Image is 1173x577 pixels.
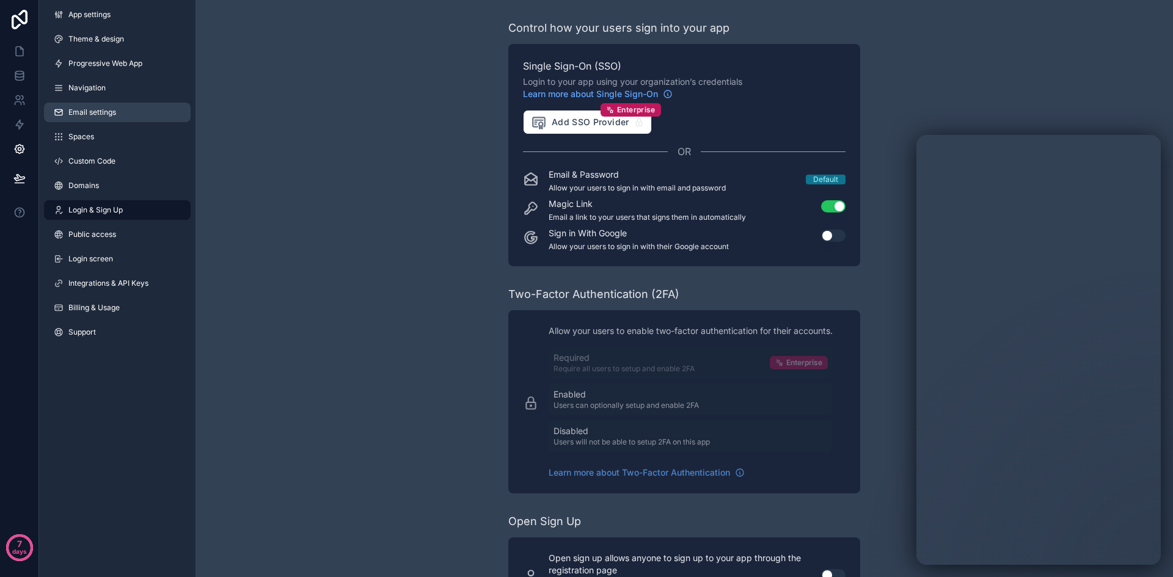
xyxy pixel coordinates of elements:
div: Control how your users sign into your app [508,20,729,37]
span: Email settings [68,107,116,117]
p: Enabled [554,388,699,401]
p: days [12,543,27,560]
span: Progressive Web App [68,59,142,68]
p: Magic Link [549,198,746,210]
p: Require all users to setup and enable 2FA [554,364,695,374]
p: Allow your users to enable two-factor authentication for their accounts. [549,325,833,337]
button: Add SSO ProviderEnterprise [523,110,652,134]
a: Integrations & API Keys [44,274,191,293]
p: Email a link to your users that signs them in automatically [549,212,746,222]
span: Add SSO Provider [531,114,629,130]
div: Open Sign Up [508,513,581,530]
p: Sign in With Google [549,227,729,239]
span: Login screen [68,254,113,264]
a: Public access [44,225,191,244]
span: Single Sign-On (SSO) [523,59,846,73]
p: Open sign up allows anyone to sign up to your app through the registration page [549,552,806,576]
span: Integrations & API Keys [68,278,148,288]
a: Learn more about Single Sign-On [523,88,673,100]
span: Support [68,327,96,337]
div: Two-Factor Authentication (2FA) [508,286,679,303]
p: Users can optionally setup and enable 2FA [554,401,699,410]
span: Login to your app using your organization’s credentials [523,76,846,100]
a: Email settings [44,103,191,122]
span: OR [678,144,691,159]
a: Login screen [44,249,191,269]
span: Spaces [68,132,94,142]
p: Allow your users to sign in with their Google account [549,242,729,252]
a: Navigation [44,78,191,98]
p: Allow your users to sign in with email and password [549,183,726,193]
span: Billing & Usage [68,303,120,313]
p: Email & Password [549,169,726,181]
a: App settings [44,5,191,24]
a: Spaces [44,127,191,147]
span: App settings [68,10,111,20]
a: Billing & Usage [44,298,191,318]
span: Learn more about Single Sign-On [523,88,658,100]
p: Required [554,352,695,364]
a: Support [44,322,191,342]
a: Domains [44,176,191,195]
div: Default [813,175,838,184]
span: Public access [68,230,116,239]
p: 7 [17,538,22,550]
iframe: Intercom live chat [916,135,1161,565]
a: Custom Code [44,151,191,171]
a: Progressive Web App [44,54,191,73]
a: Learn more about Two-Factor Authentication [549,466,745,479]
span: Navigation [68,83,106,93]
span: Login & Sign Up [68,205,123,215]
span: Theme & design [68,34,124,44]
p: Users will not be able to setup 2FA on this app [554,437,710,447]
span: Enterprise [786,358,822,368]
span: Enterprise [617,105,656,115]
span: Domains [68,181,99,191]
span: Custom Code [68,156,115,166]
p: Disabled [554,425,710,437]
a: Theme & design [44,29,191,49]
span: Learn more about Two-Factor Authentication [549,466,730,479]
a: Login & Sign Up [44,200,191,220]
